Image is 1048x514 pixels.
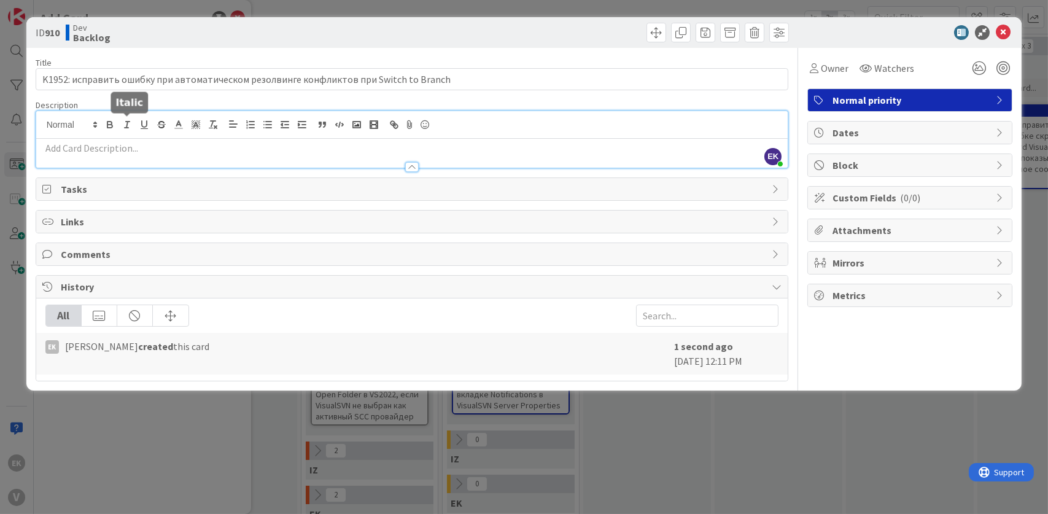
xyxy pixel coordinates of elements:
b: 910 [45,26,60,39]
b: 1 second ago [674,340,733,352]
span: Tasks [61,182,766,197]
h5: Italic [115,96,143,108]
span: Comments [61,247,766,262]
span: Normal priority [833,93,990,107]
span: ID [36,25,60,40]
span: Dates [833,125,990,140]
label: Title [36,57,52,68]
span: Links [61,214,766,229]
span: Owner [821,61,848,76]
span: Mirrors [833,255,990,270]
span: Dev [73,23,111,33]
span: Metrics [833,288,990,303]
span: Attachments [833,223,990,238]
span: Custom Fields [833,190,990,205]
span: Support [26,2,56,17]
span: Description [36,99,78,111]
input: Search... [636,305,778,327]
span: Block [833,158,990,173]
span: EK [764,148,782,165]
div: EK [45,340,59,354]
span: ( 0/0 ) [900,192,920,204]
span: [PERSON_NAME] this card [65,339,209,354]
span: Watchers [874,61,914,76]
b: created [138,340,173,352]
input: type card name here... [36,68,789,90]
span: History [61,279,766,294]
b: Backlog [73,33,111,42]
div: All [46,305,82,326]
div: [DATE] 12:11 PM [674,339,778,368]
